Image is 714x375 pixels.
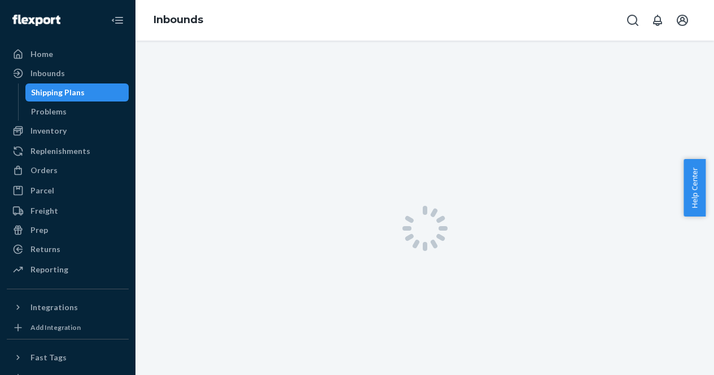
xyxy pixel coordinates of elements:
a: Parcel [7,182,129,200]
a: Inbounds [154,14,203,26]
div: Add Integration [30,323,81,332]
a: Problems [25,103,129,121]
ol: breadcrumbs [144,4,212,37]
div: Home [30,48,53,60]
button: Open account menu [671,9,694,32]
button: Open notifications [646,9,669,32]
a: Home [7,45,129,63]
button: Integrations [7,298,129,316]
a: Add Integration [7,321,129,334]
div: Fast Tags [30,352,67,363]
div: Prep [30,224,48,236]
a: Orders [7,161,129,179]
div: Freight [30,205,58,217]
div: Inventory [30,125,67,136]
button: Open Search Box [621,9,644,32]
div: Shipping Plans [31,87,85,98]
div: Parcel [30,185,54,196]
a: Shipping Plans [25,83,129,102]
a: Inventory [7,122,129,140]
button: Fast Tags [7,348,129,367]
img: Flexport logo [12,15,60,26]
a: Freight [7,202,129,220]
a: Inbounds [7,64,129,82]
div: Reporting [30,264,68,275]
div: Inbounds [30,68,65,79]
div: Returns [30,244,60,255]
button: Help Center [684,159,706,217]
div: Replenishments [30,145,90,157]
div: Problems [31,106,67,117]
div: Integrations [30,302,78,313]
a: Returns [7,240,129,258]
div: Orders [30,165,58,176]
button: Close Navigation [106,9,129,32]
a: Prep [7,221,129,239]
a: Reporting [7,261,129,279]
a: Replenishments [7,142,129,160]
